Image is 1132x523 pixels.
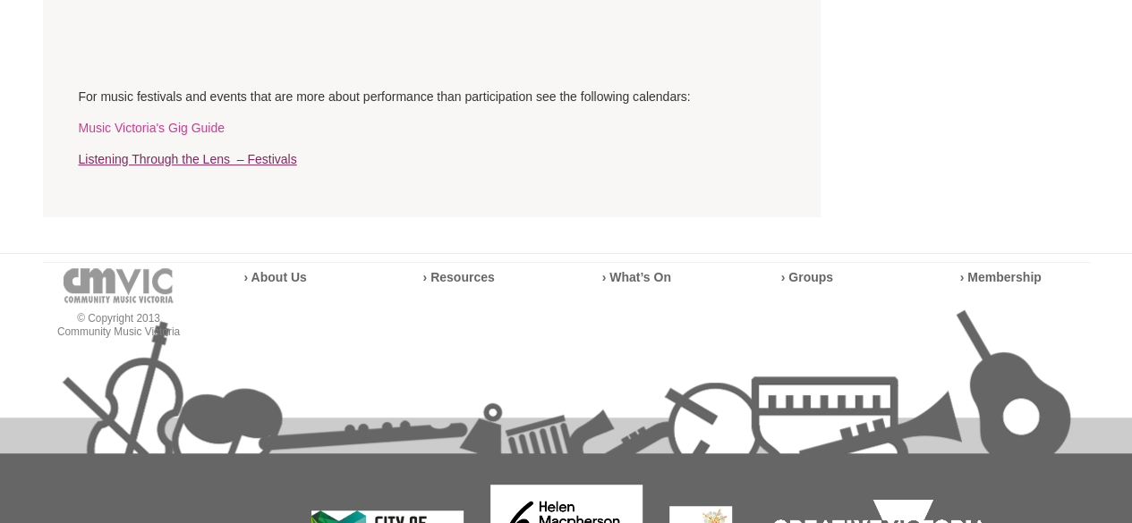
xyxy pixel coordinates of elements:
[79,88,786,105] p: For music festivals and events that are more about performance than participation see the followi...
[781,270,833,284] a: › Groups
[79,152,297,166] a: Listening Through the Lens – Festivals
[43,312,195,339] p: © Copyright 2013 Community Music Victoria
[423,270,495,284] a: › Resources
[602,270,671,284] a: › What’s On
[244,270,307,284] a: › About Us
[64,268,174,303] img: cmvic-logo-footer.png
[79,121,225,135] a: Music Victoria's Gig Guide
[960,270,1042,284] a: › Membership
